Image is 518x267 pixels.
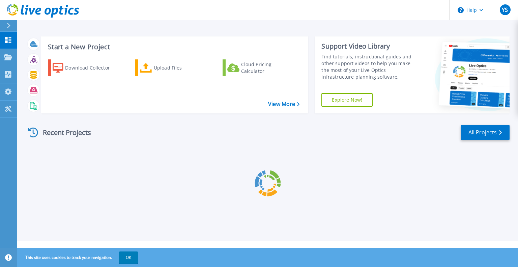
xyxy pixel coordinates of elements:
[135,59,210,76] a: Upload Files
[48,43,299,51] h3: Start a New Project
[48,59,123,76] a: Download Collector
[321,53,419,80] div: Find tutorials, instructional guides and other support videos to help you make the most of your L...
[241,61,295,75] div: Cloud Pricing Calculator
[461,125,510,140] a: All Projects
[268,101,299,107] a: View More
[119,251,138,264] button: OK
[321,93,373,107] a: Explore Now!
[223,59,298,76] a: Cloud Pricing Calculator
[19,251,138,264] span: This site uses cookies to track your navigation.
[154,61,208,75] div: Upload Files
[65,61,119,75] div: Download Collector
[26,124,100,141] div: Recent Projects
[321,42,419,51] div: Support Video Library
[502,7,508,12] span: YS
